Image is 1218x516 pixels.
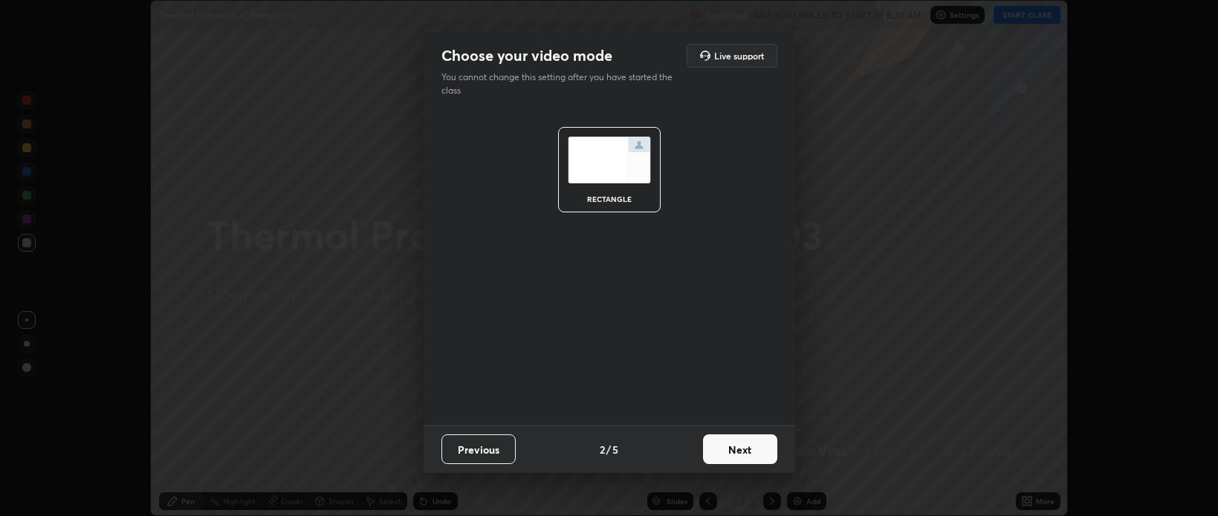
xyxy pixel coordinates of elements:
[606,442,611,457] h4: /
[441,71,682,97] p: You cannot change this setting after you have started the class
[568,137,651,183] img: normalScreenIcon.ae25ed63.svg
[612,442,618,457] h4: 5
[441,46,612,65] h2: Choose your video mode
[441,434,516,464] button: Previous
[714,51,764,60] h5: Live support
[580,195,639,203] div: rectangle
[703,434,777,464] button: Next
[600,442,605,457] h4: 2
